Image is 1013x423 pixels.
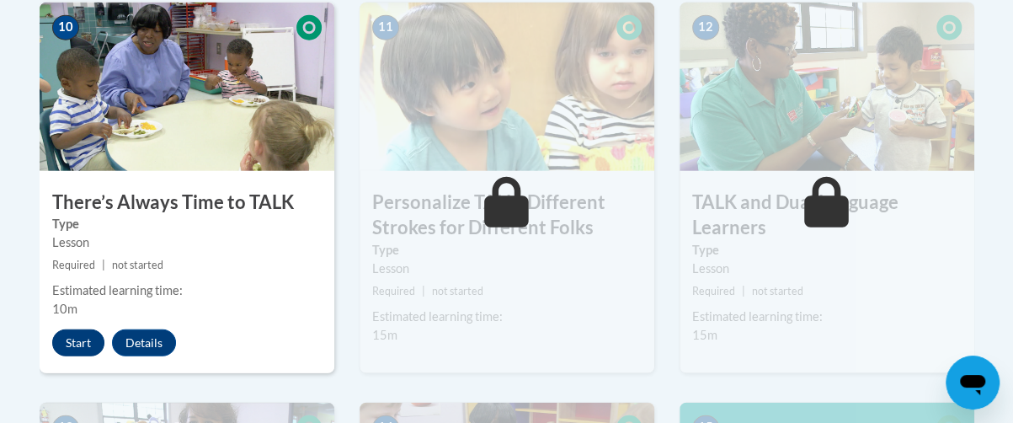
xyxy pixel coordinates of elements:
[112,259,163,271] span: not started
[112,329,176,356] button: Details
[372,328,397,342] span: 15m
[752,285,803,297] span: not started
[946,356,1000,410] iframe: Button to launch messaging window
[40,3,334,171] img: Course Image
[372,260,642,278] div: Lesson
[692,285,735,297] span: Required
[360,190,654,242] h3: Personalize TALK: Different Strokes for Different Folks
[372,241,642,260] label: Type
[52,15,79,40] span: 10
[692,15,719,40] span: 12
[372,308,642,326] div: Estimated learning time:
[102,259,105,271] span: |
[360,3,654,171] img: Course Image
[692,328,717,342] span: 15m
[692,308,962,326] div: Estimated learning time:
[372,285,415,297] span: Required
[52,259,95,271] span: Required
[52,281,322,300] div: Estimated learning time:
[52,302,77,316] span: 10m
[680,190,974,242] h3: TALK and Dual Language Learners
[422,285,425,297] span: |
[680,3,974,171] img: Course Image
[692,260,962,278] div: Lesson
[52,329,104,356] button: Start
[432,285,483,297] span: not started
[52,215,322,233] label: Type
[40,190,334,216] h3: There’s Always Time to TALK
[52,233,322,252] div: Lesson
[372,15,399,40] span: 11
[742,285,745,297] span: |
[692,241,962,260] label: Type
